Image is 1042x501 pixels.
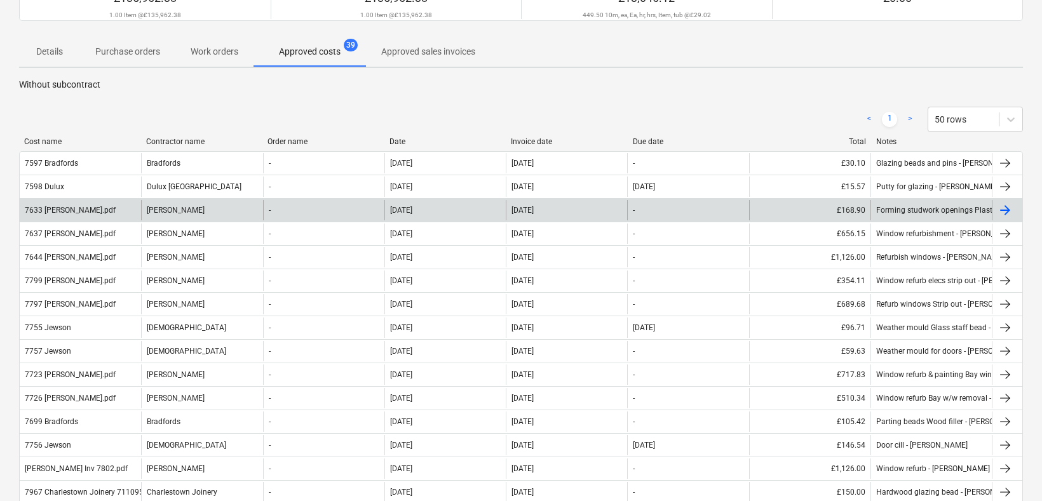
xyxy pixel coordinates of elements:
div: - [269,300,271,309]
div: 7597 Bradfords [25,159,78,168]
div: - [269,464,271,473]
p: Work orders [191,45,238,58]
div: Contractor name [146,137,258,146]
div: - [269,441,271,450]
div: £96.71 [749,317,870,338]
div: - [269,229,271,238]
div: - [269,253,271,262]
div: [DATE] [390,394,412,403]
div: Cost name [24,137,136,146]
div: [DATE] [511,182,534,191]
div: Invoice date [511,137,623,146]
div: Due date [633,137,745,146]
div: 7797 [PERSON_NAME].pdf [25,300,116,309]
div: - [633,464,635,473]
div: - [633,253,635,262]
div: - [633,488,635,497]
div: £105.42 [749,411,870,432]
div: [PERSON_NAME] [141,388,262,408]
div: [PERSON_NAME] [141,271,262,291]
div: - [269,370,271,379]
div: - [269,488,271,497]
a: Previous page [862,112,877,127]
div: Bradfords [141,411,262,432]
div: 7723 [PERSON_NAME].pdf [25,370,116,379]
div: [PERSON_NAME] [141,200,262,220]
div: [DATE] [390,300,412,309]
div: [DATE] [390,253,412,262]
div: 7598 Dulux [25,182,64,191]
div: [PERSON_NAME] Inv 7802.pdf [25,464,128,473]
p: Approved sales invoices [381,45,475,58]
div: - [269,159,271,168]
div: Refurb windows Strip out - [PERSON_NAME] [876,300,1025,309]
div: - [633,229,635,238]
a: Next page [902,112,917,127]
div: £146.54 [749,435,870,455]
div: £510.34 [749,388,870,408]
div: 7757 Jewson [25,347,71,356]
div: [DATE] [511,159,534,168]
div: [PERSON_NAME] [141,458,262,479]
div: [DATE] [511,417,534,426]
div: Glazing beads and pins - [PERSON_NAME] [876,159,1020,168]
div: - [269,323,271,332]
div: [DATE] [390,229,412,238]
div: [DATE] [390,370,412,379]
div: - [633,300,635,309]
p: Details [34,45,65,58]
div: Hardwood glazing bead - [PERSON_NAME] [876,488,1022,497]
div: 7644 [PERSON_NAME].pdf [25,253,116,262]
div: 7633 [PERSON_NAME].pdf [25,206,116,215]
div: - [269,347,271,356]
div: [DATE] [511,464,534,473]
div: - [633,276,635,285]
div: £30.10 [749,153,870,173]
div: - [269,276,271,285]
div: [DEMOGRAPHIC_DATA] [141,435,262,455]
div: [DATE] [633,182,655,191]
div: Order name [267,137,379,146]
div: - [633,370,635,379]
div: [DATE] [633,441,655,450]
p: Purchase orders [95,45,160,58]
div: Total [754,137,866,146]
div: [DATE] [511,370,534,379]
div: [DATE] [390,417,412,426]
div: Window refurb elecs strip out - [PERSON_NAME] [876,276,1039,285]
div: [DATE] [390,206,412,215]
div: 7755 Jewson [25,323,71,332]
div: [DATE] [511,300,534,309]
div: - [269,206,271,215]
div: 7756 Jewson [25,441,71,450]
div: [PERSON_NAME] [141,294,262,314]
div: Bradfords [141,153,262,173]
div: [DATE] [390,347,412,356]
div: Door cill - [PERSON_NAME] [876,441,968,450]
div: £168.90 [749,200,870,220]
p: Approved costs [279,45,341,58]
div: £59.63 [749,341,870,361]
div: Weather mould for doors - [PERSON_NAME] [876,347,1025,356]
div: [DATE] [511,276,534,285]
div: Dulux [GEOGRAPHIC_DATA] [141,177,262,197]
iframe: Chat Widget [978,440,1042,501]
div: [DATE] [390,488,412,497]
div: [DATE] [390,464,412,473]
div: [PERSON_NAME] [141,224,262,244]
div: [DATE] [390,441,412,450]
div: [PERSON_NAME] [141,247,262,267]
div: [DATE] [511,323,534,332]
div: Putty for glazing - [PERSON_NAME] [876,182,997,191]
div: 7967 Charlestown Joinery 7110956.pdf [25,488,161,497]
div: [DATE] [511,229,534,238]
div: [DATE] [390,276,412,285]
div: [DATE] [511,441,534,450]
div: [DATE] [390,182,412,191]
div: [DEMOGRAPHIC_DATA] [141,341,262,361]
div: [DATE] [511,347,534,356]
div: 7726 [PERSON_NAME].pdf [25,394,116,403]
div: - [269,394,271,403]
div: - [633,206,635,215]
